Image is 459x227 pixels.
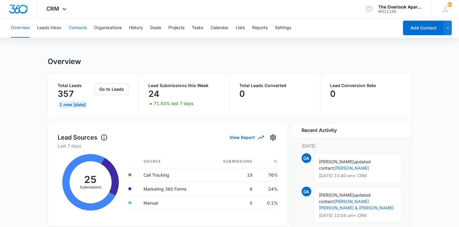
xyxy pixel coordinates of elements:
span: [PERSON_NAME] [319,192,354,198]
div: account id [378,9,423,14]
td: Manual [139,196,207,210]
p: [DATE] [302,143,402,149]
p: [DATE] 10:40 am • CRM [319,174,397,178]
button: Projects [168,18,184,38]
h1: Overview [48,57,81,66]
button: Add Contact [403,21,444,35]
button: Reports [252,18,268,38]
span: DA [302,187,311,196]
a: [PERSON_NAME] [334,165,369,171]
a: [PERSON_NAME] [PERSON_NAME] & [PERSON_NAME] [319,199,394,210]
div: notifications count [447,2,452,7]
p: Lead Submissions this Week [148,83,220,88]
div: 1 New [DATE] [58,101,87,108]
button: Go to Leads [95,83,129,95]
td: 0 [207,196,257,210]
div: account name [378,5,423,9]
td: 19 [207,168,257,182]
span: 51 [447,2,452,7]
p: Total Leads Converted [239,83,311,88]
td: Marketing 360 Forms [139,182,207,196]
button: Leads Inbox [37,18,62,38]
p: 71.43% last 7 days [154,101,193,106]
button: Settings [268,133,278,142]
th: Source [139,155,207,168]
th: Submissions [207,155,257,168]
p: Total Leads [58,83,94,88]
p: 357 [58,89,74,99]
td: 24% [257,182,278,196]
span: DA [302,153,311,163]
h6: Recent Activity [302,127,337,134]
td: 0.1% [257,196,278,210]
button: View Report [229,132,263,143]
p: 24 [148,89,159,99]
th: % [257,155,278,168]
button: History [129,18,143,38]
span: [PERSON_NAME] [319,159,354,164]
span: CRM [46,5,59,12]
button: Deals [150,18,161,38]
button: Organizations [94,18,122,38]
td: 6 [207,182,257,196]
p: Last 7 days [58,143,278,149]
button: Lists [236,18,245,38]
p: 0 [239,89,245,99]
td: 76% [257,168,278,182]
button: Tasks [192,18,203,38]
button: Settings [275,18,291,38]
button: Calendar [211,18,228,38]
p: [DATE] 10:04 am • CRM [319,213,397,218]
button: Overview [11,18,30,38]
button: Contacts [69,18,87,38]
h1: Lead Sources [58,133,108,142]
p: 0 [330,89,336,99]
td: Call Tracking [139,168,207,182]
a: Go to Leads [95,86,129,92]
p: Lead Conversion Rate [330,83,402,88]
